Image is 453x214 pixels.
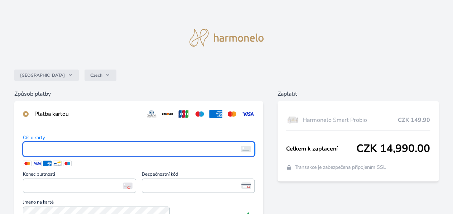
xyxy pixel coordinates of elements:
[26,181,133,191] iframe: Iframe pro datum vypršení platnosti
[189,29,264,47] img: logo.svg
[193,110,206,118] img: maestro.svg
[90,72,102,78] span: Czech
[26,144,251,154] iframe: Iframe pro číslo karty
[161,110,174,118] img: discover.svg
[225,110,238,118] img: mc.svg
[23,200,255,206] span: Jméno na kartě
[303,116,398,124] span: Harmonelo Smart Probio
[23,135,255,142] span: Číslo karty
[286,144,356,153] span: Celkem k zaplacení
[398,116,430,124] span: CZK 149.90
[14,90,263,98] h6: Způsob platby
[209,110,222,118] img: amex.svg
[34,110,139,118] div: Platba kartou
[14,70,79,81] button: [GEOGRAPHIC_DATA]
[295,164,386,171] span: Transakce je zabezpečena připojením SSL
[20,72,65,78] span: [GEOGRAPHIC_DATA]
[85,70,116,81] button: Czech
[145,110,158,118] img: diners.svg
[356,142,430,155] span: CZK 14,990.00
[142,172,255,179] span: Bezpečnostní kód
[177,110,190,118] img: jcb.svg
[241,146,251,152] img: card
[23,172,136,179] span: Konec platnosti
[123,182,132,189] img: Konec platnosti
[241,110,255,118] img: visa.svg
[278,90,439,98] h6: Zaplatit
[145,181,252,191] iframe: Iframe pro bezpečnostní kód
[286,111,300,129] img: Box-6-lahvi-SMART-PROBIO-1_(1)-lo.png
